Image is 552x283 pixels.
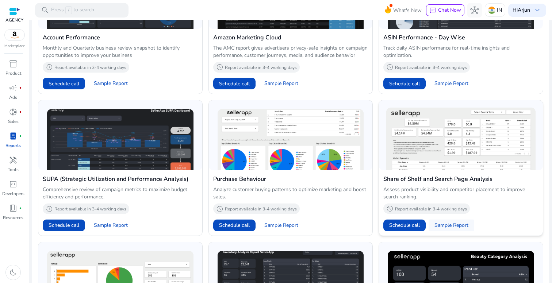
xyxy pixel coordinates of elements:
button: Sample Report [429,78,474,89]
p: Report available in 3-4 working days [54,206,126,212]
span: book_4 [9,204,18,213]
p: Press to search [51,6,94,14]
span: Schedule call [219,80,250,88]
button: hub [467,3,482,18]
p: AGENCY [5,17,23,23]
p: Analyze customer buying patterns to optimize marketing and boost sales. [213,186,368,201]
span: Schedule call [49,80,79,88]
span: donut_small [9,108,18,116]
button: Schedule call [213,78,256,89]
p: Product [5,70,21,77]
span: inventory_2 [9,59,18,68]
span: keyboard_arrow_down [533,6,542,15]
span: hub [470,6,479,15]
span: Sample Report [434,222,468,229]
b: Arjun [518,7,530,13]
p: Marketplace [4,43,25,49]
h4: Amazon Marketing Cloud [213,33,368,42]
span: Sample Report [94,80,128,87]
img: in.svg [488,7,495,14]
p: Report available in 3-4 working days [225,65,297,70]
span: Schedule call [389,80,420,88]
span: fiber_manual_record [19,207,22,210]
span: fiber_manual_record [19,135,22,137]
button: Sample Report [88,220,134,231]
span: search [41,6,50,15]
span: What's New [393,4,422,17]
button: Schedule call [213,220,256,231]
h4: SUPA (Strategic Utilization and Performance Analysis) [43,175,198,183]
p: IN [497,4,502,16]
button: Sample Report [258,220,304,231]
span: Chat Now [438,7,461,13]
span: history_2 [216,63,223,71]
span: Schedule call [389,221,420,229]
p: Resources [3,214,23,221]
span: Sample Report [264,222,298,229]
button: chatChat Now [426,4,464,16]
span: Schedule call [219,221,250,229]
span: history_2 [46,205,53,213]
span: history_2 [46,63,53,71]
img: amazon.svg [5,30,24,40]
span: lab_profile [9,132,18,140]
h4: Share of Shelf and Search Page Analysis [383,175,538,183]
p: Sales [8,118,19,125]
p: The AMC report gives advertisers privacy-safe insights on campaign performance, customer journeys... [213,44,368,59]
h4: Account Performance [43,33,198,42]
button: Schedule call [43,220,85,231]
p: Report available in 3-4 working days [395,65,467,70]
p: Developers [2,190,24,197]
span: Sample Report [94,222,128,229]
span: fiber_manual_record [19,86,22,89]
span: / [65,6,72,14]
p: Track daily ASIN performance for real-time insights and optimization. [383,44,538,59]
span: Sample Report [434,80,468,87]
p: Report available in 3-4 working days [54,65,126,70]
span: history_2 [386,63,394,71]
button: Sample Report [88,78,134,89]
p: Monthly and Quarterly business review snapshot to identify opportunities to improve your business [43,44,198,59]
span: handyman [9,156,18,164]
p: Hi [513,8,530,13]
span: chat [429,7,437,14]
p: Report available in 3-4 working days [225,206,297,212]
p: Ads [9,94,17,101]
button: Sample Report [258,78,304,89]
span: dark_mode [9,268,18,277]
h4: ASIN Performance - Day Wise [383,33,538,42]
button: Schedule call [383,220,426,231]
span: fiber_manual_record [19,111,22,113]
p: Report available in 3-4 working days [395,206,467,212]
span: history_2 [386,205,394,212]
span: campaign [9,84,18,92]
button: Schedule call [383,78,426,89]
button: Schedule call [43,78,85,89]
span: code_blocks [9,180,18,189]
h4: Purchase Behaviour [213,175,368,183]
p: Reports [5,142,21,149]
p: Comprehensive review of campaign metrics to maximize budget efficiency and performance. [43,186,198,201]
span: Schedule call [49,221,79,229]
span: Sample Report [264,80,298,87]
p: Assess product visibility and competitor placement to improve search ranking. [383,186,538,201]
p: Tools [8,166,19,173]
span: history_2 [216,205,223,213]
button: Sample Report [429,220,474,231]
